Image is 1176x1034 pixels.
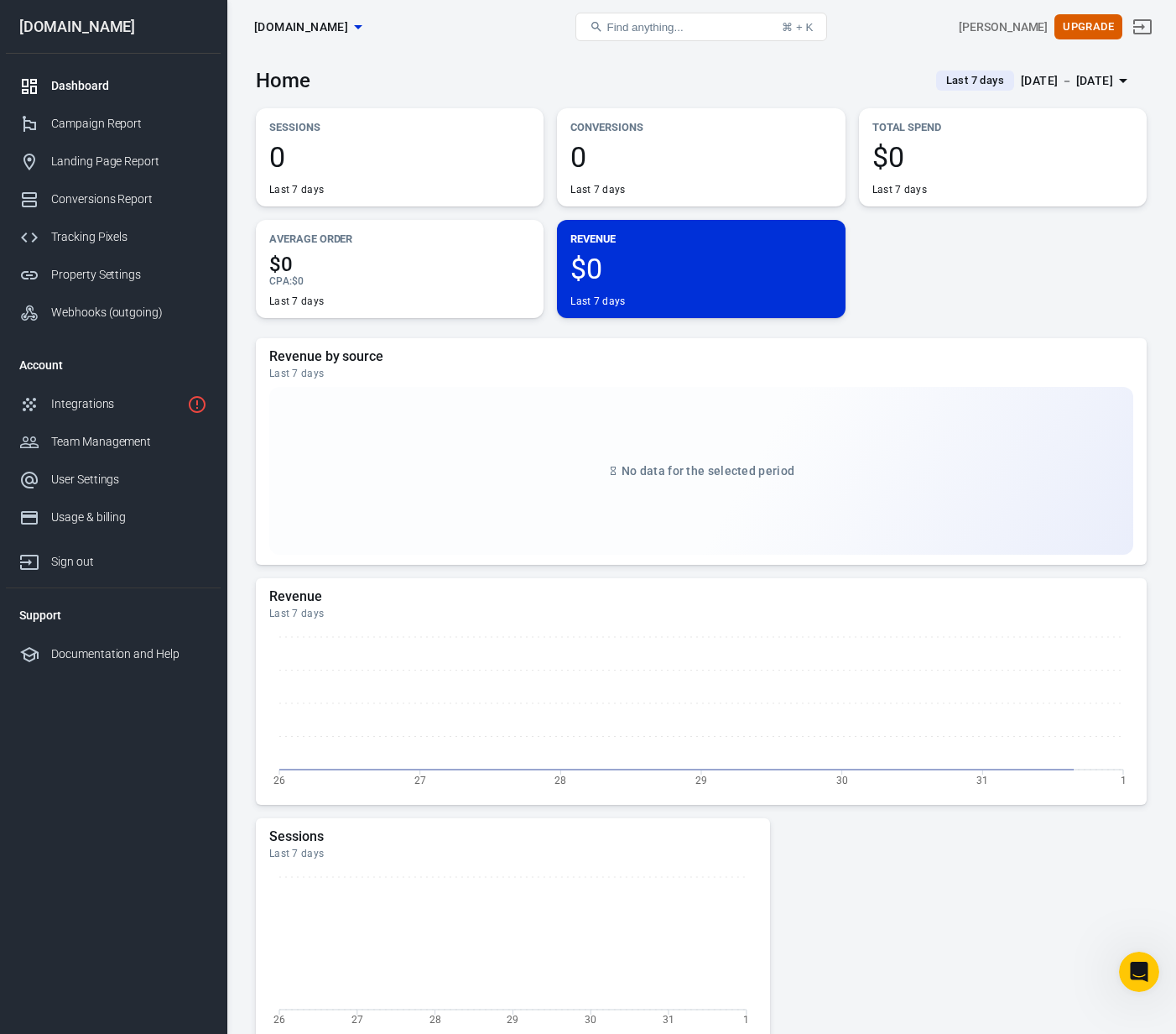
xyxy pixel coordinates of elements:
[269,588,1133,605] h5: Revenue
[6,218,221,256] a: Tracking Pixels
[247,12,368,43] button: [DOMAIN_NAME]
[51,266,207,284] div: Property Settings
[1054,14,1122,40] button: Upgrade
[1021,70,1113,91] div: [DATE] － [DATE]
[269,348,1133,365] h5: Revenue by source
[269,828,757,845] h5: Sessions
[6,423,221,461] a: Team Management
[269,295,324,308] div: Last 7 days
[570,230,831,248] p: Revenue
[6,595,221,635] li: Support
[570,295,625,308] div: Last 7 days
[51,304,207,321] div: Webhooks (outgoing)
[872,183,927,196] div: Last 7 days
[51,153,207,170] div: Landing Page Report
[585,1014,596,1026] tspan: 30
[959,18,1048,36] div: Account id: 8SSHn9Ca
[51,509,207,526] div: Usage & billing
[254,17,348,38] span: thecraftedceo.com
[51,228,207,246] div: Tracking Pixels
[6,180,221,218] a: Conversions Report
[51,77,207,95] div: Dashboard
[269,143,530,171] span: 0
[6,105,221,143] a: Campaign Report
[269,118,530,136] p: Sessions
[6,143,221,180] a: Landing Page Report
[6,19,221,34] div: [DOMAIN_NAME]
[6,385,221,423] a: Integrations
[351,1014,363,1026] tspan: 27
[836,774,848,786] tspan: 30
[923,67,1147,95] button: Last 7 days[DATE] － [DATE]
[269,847,757,860] div: Last 7 days
[51,553,207,571] div: Sign out
[269,607,1133,620] div: Last 7 days
[269,275,292,287] span: CPA :
[782,21,813,34] div: ⌘ + K
[273,1014,285,1026] tspan: 26
[570,254,831,283] span: $0
[606,21,683,34] span: Find anything...
[939,72,1011,89] span: Last 7 days
[743,1014,749,1026] tspan: 1
[6,345,221,385] li: Account
[622,464,794,478] span: No data for the selected period
[6,256,221,294] a: Property Settings
[269,230,530,248] p: Average Order
[872,118,1133,136] p: Total Spend
[269,254,530,274] span: $0
[51,191,207,208] div: Conversions Report
[570,118,831,136] p: Conversions
[256,69,310,92] h3: Home
[187,394,207,415] svg: 1 networks not verified yet
[51,645,207,663] div: Documentation and Help
[51,115,207,133] div: Campaign Report
[51,395,180,413] div: Integrations
[429,1014,441,1026] tspan: 28
[269,367,1133,380] div: Last 7 days
[507,1014,518,1026] tspan: 29
[976,774,988,786] tspan: 31
[6,67,221,105] a: Dashboard
[414,774,426,786] tspan: 27
[575,13,827,41] button: Find anything...⌘ + K
[663,1014,674,1026] tspan: 31
[51,471,207,488] div: User Settings
[6,461,221,499] a: User Settings
[292,275,304,287] span: $0
[570,183,625,196] div: Last 7 days
[1119,952,1159,992] iframe: Intercom live chat
[51,433,207,451] div: Team Management
[6,536,221,581] a: Sign out
[872,143,1133,171] span: $0
[554,774,566,786] tspan: 28
[273,774,285,786] tspan: 26
[1122,7,1163,47] a: Sign out
[6,294,221,332] a: Webhooks (outgoing)
[570,143,831,171] span: 0
[269,183,324,196] div: Last 7 days
[6,499,221,536] a: Usage & billing
[1121,774,1127,786] tspan: 1
[695,774,707,786] tspan: 29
